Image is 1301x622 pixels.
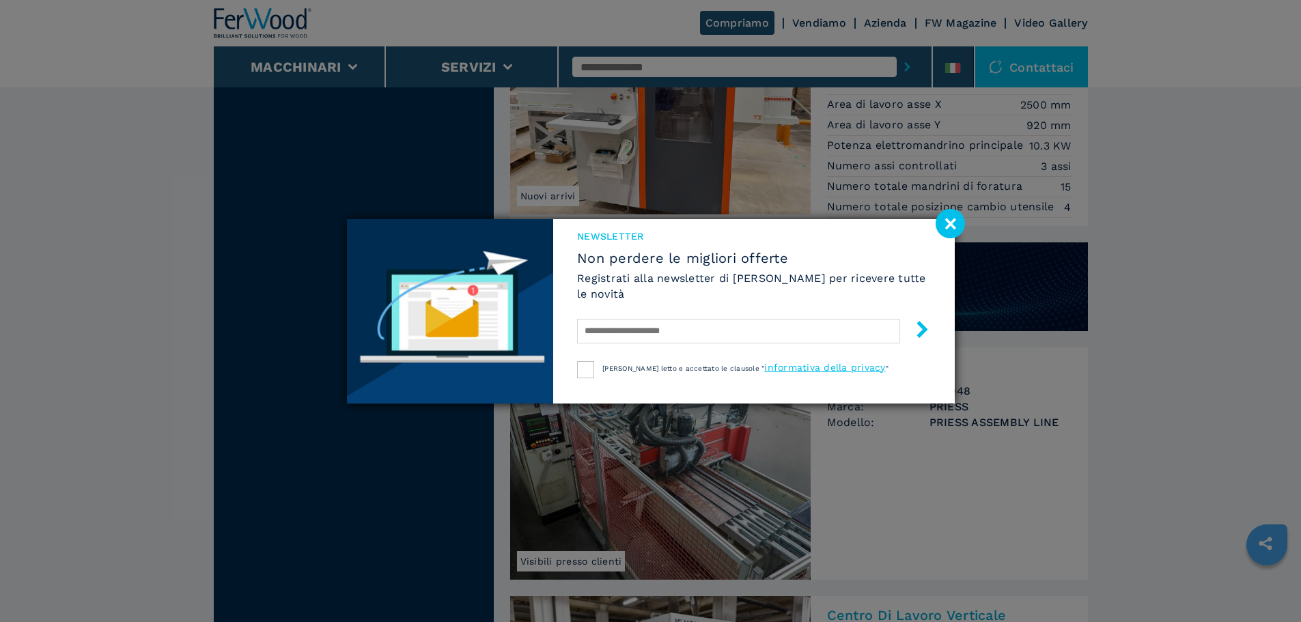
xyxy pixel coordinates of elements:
[347,219,554,404] img: Newsletter image
[900,315,931,348] button: submit-button
[577,250,930,266] span: Non perdere le migliori offerte
[602,365,764,372] span: [PERSON_NAME] letto e accettato le clausole "
[764,362,885,373] a: informativa della privacy
[577,270,930,302] h6: Registrati alla newsletter di [PERSON_NAME] per ricevere tutte le novità
[886,365,889,372] span: "
[577,229,930,243] span: NEWSLETTER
